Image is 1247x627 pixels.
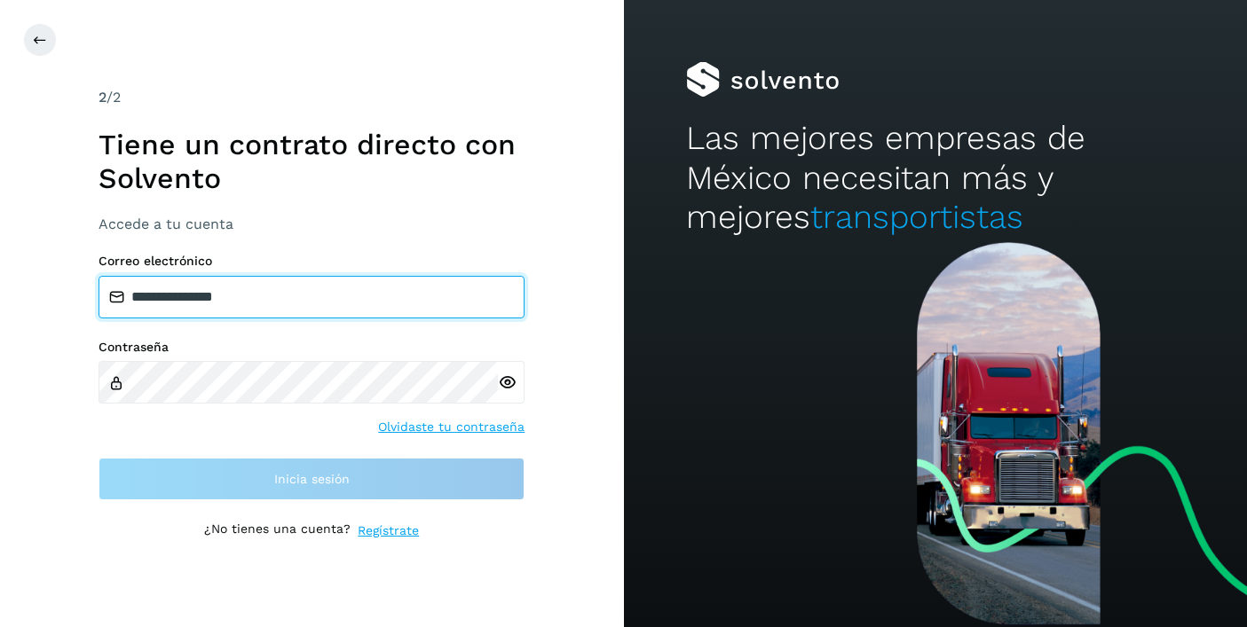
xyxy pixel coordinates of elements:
[99,340,525,355] label: Contraseña
[204,521,351,540] p: ¿No tienes una cuenta?
[99,458,525,500] button: Inicia sesión
[99,254,525,269] label: Correo electrónico
[99,216,525,232] h3: Accede a tu cuenta
[274,473,350,485] span: Inicia sesión
[358,521,419,540] a: Regístrate
[686,119,1185,237] h2: Las mejores empresas de México necesitan más y mejores
[99,87,525,108] div: /2
[378,418,525,436] a: Olvidaste tu contraseña
[810,198,1023,236] span: transportistas
[99,89,107,106] span: 2
[99,128,525,196] h1: Tiene un contrato directo con Solvento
